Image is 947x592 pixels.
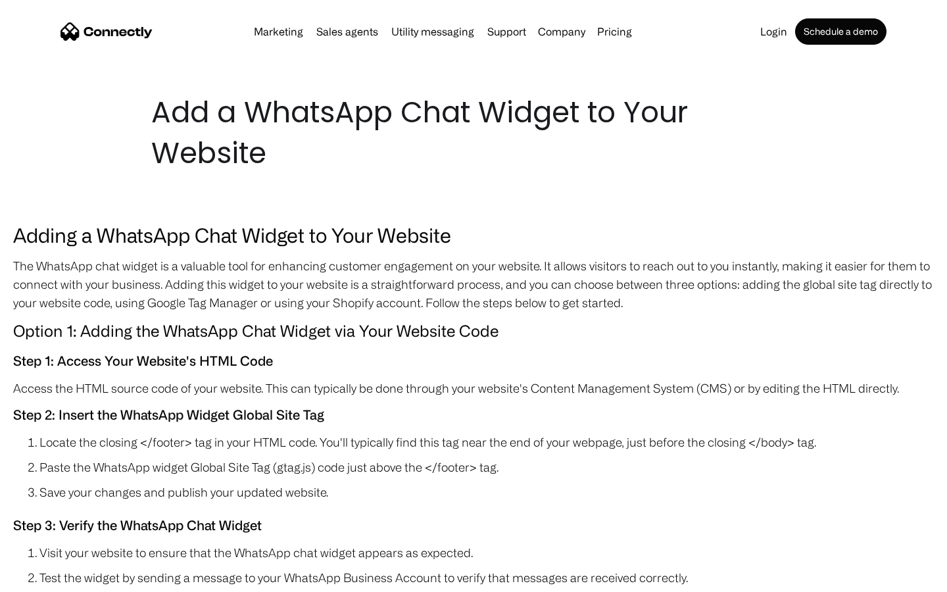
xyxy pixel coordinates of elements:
[795,18,886,45] a: Schedule a demo
[482,26,531,37] a: Support
[13,220,934,250] h3: Adding a WhatsApp Chat Widget to Your Website
[13,379,934,397] p: Access the HTML source code of your website. This can typically be done through your website's Co...
[592,26,637,37] a: Pricing
[39,483,934,501] li: Save your changes and publish your updated website.
[13,350,934,372] h5: Step 1: Access Your Website's HTML Code
[386,26,479,37] a: Utility messaging
[26,569,79,587] ul: Language list
[13,257,934,312] p: The WhatsApp chat widget is a valuable tool for enhancing customer engagement on your website. It...
[39,543,934,562] li: Visit your website to ensure that the WhatsApp chat widget appears as expected.
[311,26,383,37] a: Sales agents
[13,404,934,426] h5: Step 2: Insert the WhatsApp Widget Global Site Tag
[538,22,585,41] div: Company
[13,318,934,343] h4: Option 1: Adding the WhatsApp Chat Widget via Your Website Code
[13,569,79,587] aside: Language selected: English
[39,568,934,587] li: Test the widget by sending a message to your WhatsApp Business Account to verify that messages ar...
[13,514,934,537] h5: Step 3: Verify the WhatsApp Chat Widget
[151,92,796,174] h1: Add a WhatsApp Chat Widget to Your Website
[249,26,308,37] a: Marketing
[39,433,934,451] li: Locate the closing </footer> tag in your HTML code. You'll typically find this tag near the end o...
[39,458,934,476] li: Paste the WhatsApp widget Global Site Tag (gtag.js) code just above the </footer> tag.
[755,26,792,37] a: Login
